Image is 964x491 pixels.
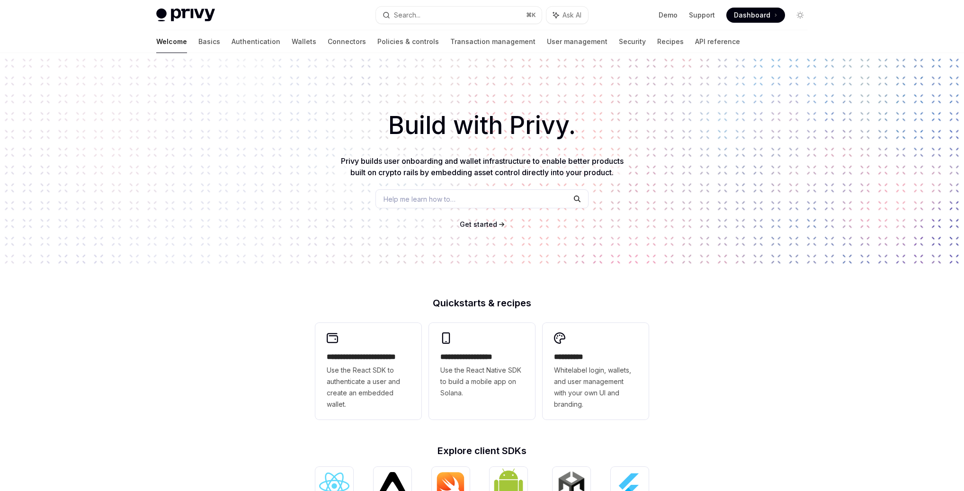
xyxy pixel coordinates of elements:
h1: Build with Privy. [15,107,949,144]
a: Support [689,10,715,20]
span: Dashboard [734,10,770,20]
a: Get started [460,220,497,229]
span: Help me learn how to… [384,194,455,204]
span: ⌘ K [526,11,536,19]
a: Transaction management [450,30,536,53]
a: Dashboard [726,8,785,23]
button: Ask AI [546,7,588,24]
img: light logo [156,9,215,22]
a: Wallets [292,30,316,53]
button: Toggle dark mode [793,8,808,23]
a: Basics [198,30,220,53]
a: Welcome [156,30,187,53]
span: Get started [460,220,497,228]
a: Demo [659,10,678,20]
button: Search...⌘K [376,7,542,24]
a: Authentication [232,30,280,53]
span: Ask AI [562,10,581,20]
a: Recipes [657,30,684,53]
div: Search... [394,9,420,21]
a: **** *****Whitelabel login, wallets, and user management with your own UI and branding. [543,323,649,420]
a: Policies & controls [377,30,439,53]
h2: Quickstarts & recipes [315,298,649,308]
span: Privy builds user onboarding and wallet infrastructure to enable better products built on crypto ... [341,156,624,177]
a: **** **** **** ***Use the React Native SDK to build a mobile app on Solana. [429,323,535,420]
h2: Explore client SDKs [315,446,649,455]
a: Security [619,30,646,53]
a: User management [547,30,607,53]
a: API reference [695,30,740,53]
span: Whitelabel login, wallets, and user management with your own UI and branding. [554,365,637,410]
span: Use the React SDK to authenticate a user and create an embedded wallet. [327,365,410,410]
a: Connectors [328,30,366,53]
span: Use the React Native SDK to build a mobile app on Solana. [440,365,524,399]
